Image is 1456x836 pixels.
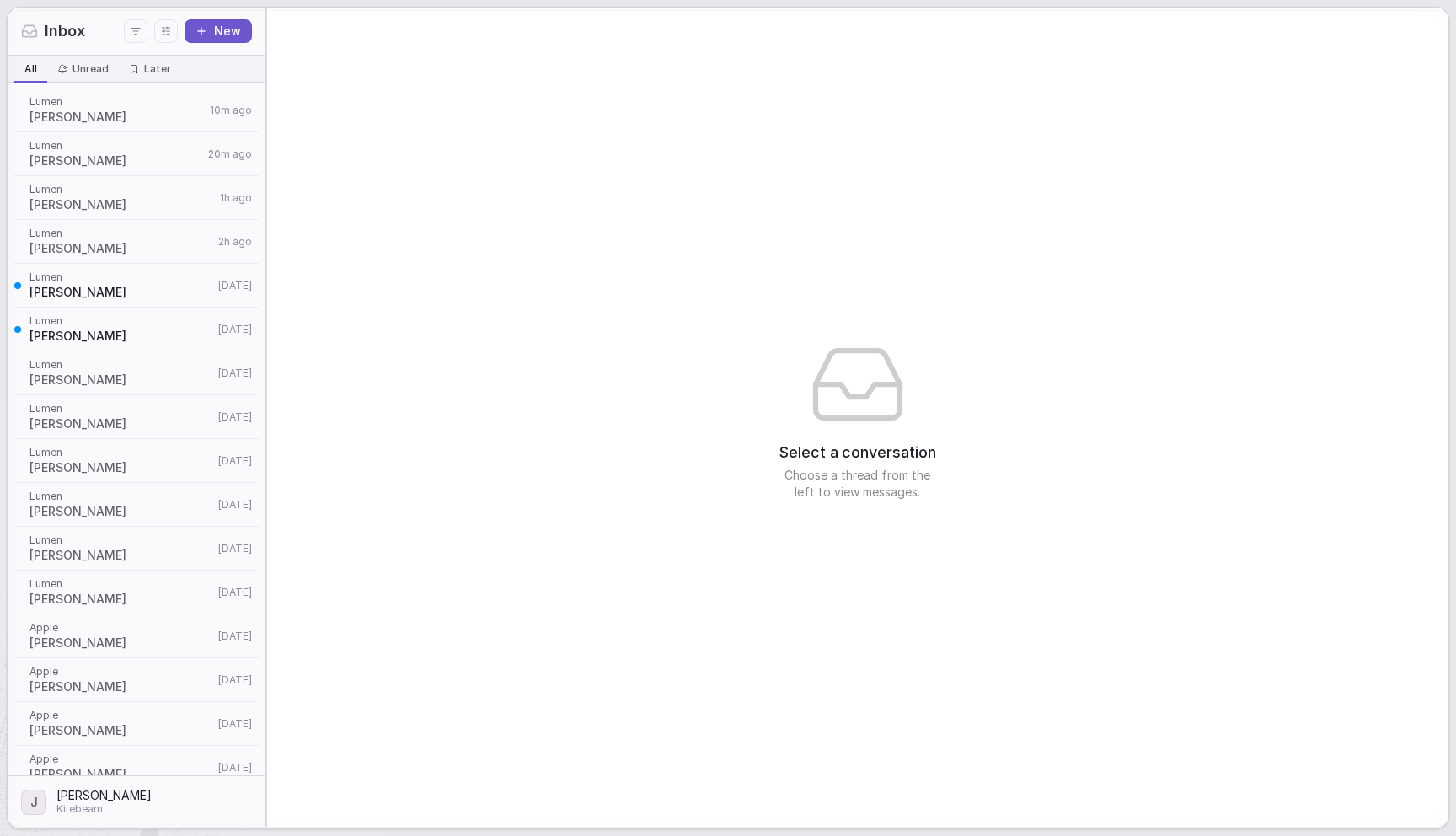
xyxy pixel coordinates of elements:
span: [DATE] [218,761,252,774]
a: Apple[PERSON_NAME][DATE] [11,658,262,702]
span: [PERSON_NAME] [29,109,205,126]
span: Lumen [29,358,213,372]
a: Lumen[PERSON_NAME]1h ago [11,176,262,220]
button: Filters [124,19,147,43]
span: [PERSON_NAME] [29,284,213,301]
span: 1h ago [220,191,252,205]
a: Lumen[PERSON_NAME][DATE] [11,483,262,527]
span: Lumen [29,402,213,415]
span: Kitebeam [56,802,152,816]
span: Lumen [29,314,213,328]
span: Apple [29,753,213,766]
a: Lumen[PERSON_NAME]2h ago [11,220,262,264]
span: [DATE] [218,323,252,336]
span: [PERSON_NAME] [29,196,215,213]
span: Later [144,62,171,76]
span: Apple [29,621,213,635]
span: [PERSON_NAME] [29,372,213,389]
span: Lumen [29,139,203,153]
span: [DATE] [218,630,252,643]
span: [PERSON_NAME] [29,328,213,345]
span: [PERSON_NAME] [29,459,213,476]
span: [DATE] [218,279,252,292]
span: [PERSON_NAME] [29,591,213,608]
span: 20m ago [208,147,252,161]
span: [PERSON_NAME] [29,678,213,695]
span: [DATE] [218,454,252,468]
span: Lumen [29,183,215,196]
a: Lumen[PERSON_NAME][DATE] [11,527,262,571]
span: Lumen [29,533,213,547]
span: [DATE] [218,498,252,512]
span: 2h ago [218,235,252,249]
span: 10m ago [210,104,252,117]
span: Inbox [45,20,85,42]
span: Apple [29,709,213,722]
span: [PERSON_NAME] [29,240,213,257]
span: J [30,791,38,813]
span: Select a conversation [779,442,936,464]
span: [PERSON_NAME] [29,547,213,564]
span: Apple [29,665,213,678]
a: Lumen[PERSON_NAME][DATE] [11,439,262,483]
span: Lumen [29,490,213,503]
span: Lumen [29,271,213,284]
a: Lumen[PERSON_NAME][DATE] [11,308,262,351]
span: [PERSON_NAME] [56,787,152,804]
a: Apple[PERSON_NAME][DATE] [11,614,262,658]
span: [DATE] [218,717,252,731]
a: Apple[PERSON_NAME][DATE] [11,702,262,746]
a: Lumen[PERSON_NAME]20m ago [11,132,262,176]
span: All [24,62,37,76]
span: [DATE] [218,586,252,599]
a: Lumen[PERSON_NAME][DATE] [11,571,262,614]
a: Lumen[PERSON_NAME]10m ago [11,88,262,132]
button: New [185,19,252,43]
span: Lumen [29,446,213,459]
span: [PERSON_NAME] [29,766,213,783]
span: Choose a thread from the left to view messages. [773,467,942,501]
span: Lumen [29,95,205,109]
span: [DATE] [218,673,252,687]
span: [DATE] [218,410,252,424]
a: Lumen[PERSON_NAME][DATE] [11,351,262,395]
span: [DATE] [218,367,252,380]
button: Display settings [154,19,178,43]
a: Lumen[PERSON_NAME][DATE] [11,395,262,439]
span: [PERSON_NAME] [29,635,213,651]
span: [DATE] [218,542,252,555]
span: [PERSON_NAME] [29,153,203,169]
span: Unread [72,62,109,76]
a: Apple[PERSON_NAME][DATE] [11,746,262,790]
span: [PERSON_NAME] [29,722,213,739]
span: [PERSON_NAME] [29,415,213,432]
span: Lumen [29,227,213,240]
span: [PERSON_NAME] [29,503,213,520]
a: Lumen[PERSON_NAME][DATE] [11,264,262,308]
span: Lumen [29,577,213,591]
